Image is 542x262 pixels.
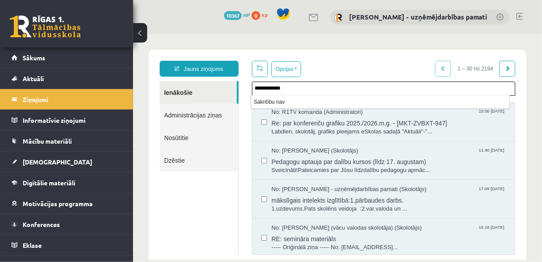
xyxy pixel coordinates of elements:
[346,190,373,196] span: 15:18 [DATE]
[138,113,373,140] a: No: [PERSON_NAME] (Skolotājs) 11:40 [DATE] Pedagogu aptauja par dalību kursos (līdz 17. augustam)...
[23,220,60,228] span: Konferences
[346,74,373,81] span: 15:56 [DATE]
[138,190,289,198] span: No: [PERSON_NAME] (vācu valodas skolotāja) (Skolotājs)
[27,70,105,92] a: Administrācijas ziņas
[10,16,81,38] a: Rīgas 1. Tālmācības vidusskola
[27,47,104,70] a: Ienākošie
[138,132,373,141] span: Sveicināti!Pateicamies par Jūsu līdzdalību pedagogu apmāc...
[334,13,343,22] img: Solvita Kozlovska - uzņēmējdarbības pamati
[23,158,92,166] span: [DEMOGRAPHIC_DATA]
[138,121,373,132] span: Pedagogu aptauja par dalību kursos (līdz 17. augustam)
[12,89,122,109] a: Ziņojumi
[12,110,122,130] a: Informatīvie ziņojumi
[138,82,373,94] span: Re: par konferenču grafiku 2025./2026.m.g. - [MKT-ZVBXT-947]
[23,179,75,187] span: Digitālie materiāli
[138,74,230,82] span: No: R1TV komanda (Administratori)
[346,113,373,119] span: 11:40 [DATE]
[138,94,373,102] span: Labdien, skolotāj, grafiks pieejams eSkolas sadaļā "Aktuāli"-"...
[318,27,367,43] span: 1 – 30 no 2194
[12,172,122,193] a: Digitālie materiāli
[27,92,105,115] a: Nosūtītie
[12,214,122,235] a: Konferences
[23,199,93,207] span: Motivācijas programma
[138,151,373,179] a: No: [PERSON_NAME] - uzņēmējdarbības pamati (Skolotājs) 17:09 [DATE] mākslīgais intelekts izglītīb...
[251,11,260,20] span: 0
[138,160,373,171] span: mākslīgais intelekts izglītībā:1.pārbaudes darbs.
[243,11,250,18] span: mP
[138,190,373,217] a: No: [PERSON_NAME] (vācu valodas skolotāja) (Skolotājs) 15:18 [DATE] RE: semināra materiāls ----- ...
[12,68,122,89] a: Aktuāli
[138,209,373,218] span: ----- Oriģinālā ziņa ----- No: [EMAIL_ADDRESS]...
[23,74,44,82] span: Aktuāli
[262,11,267,18] span: xp
[23,241,42,249] span: Eklase
[27,27,106,43] a: Jauns ziņojums
[224,11,250,18] a: 10367 mP
[138,113,225,121] span: No: [PERSON_NAME] (Skolotājs)
[12,152,122,172] a: [DEMOGRAPHIC_DATA]
[12,47,122,68] a: Sākums
[138,171,373,179] span: 1.uzdevums.Pats skolēns veidoja :2.var.valoda un ...
[27,115,105,137] a: Dzēstie
[12,131,122,151] a: Mācību materiāli
[346,151,373,158] span: 17:09 [DATE]
[251,11,272,18] a: 0 xp
[118,61,377,74] li: Sakritību nav
[23,54,45,62] span: Sākums
[138,74,373,102] a: No: R1TV komanda (Administratori) 15:56 [DATE] Re: par konferenču grafiku 2025./2026.m.g. - [MKT-...
[349,12,487,21] a: [PERSON_NAME] - uzņēmējdarbības pamati
[12,235,122,255] a: Eklase
[224,11,242,20] span: 10367
[23,110,122,130] legend: Informatīvie ziņojumi
[12,193,122,214] a: Motivācijas programma
[138,198,373,209] span: RE: semināra materiāls
[23,137,72,145] span: Mācību materiāli
[138,151,294,160] span: No: [PERSON_NAME] - uzņēmējdarbības pamati (Skolotājs)
[23,89,122,109] legend: Ziņojumi
[138,27,168,43] button: Opcijas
